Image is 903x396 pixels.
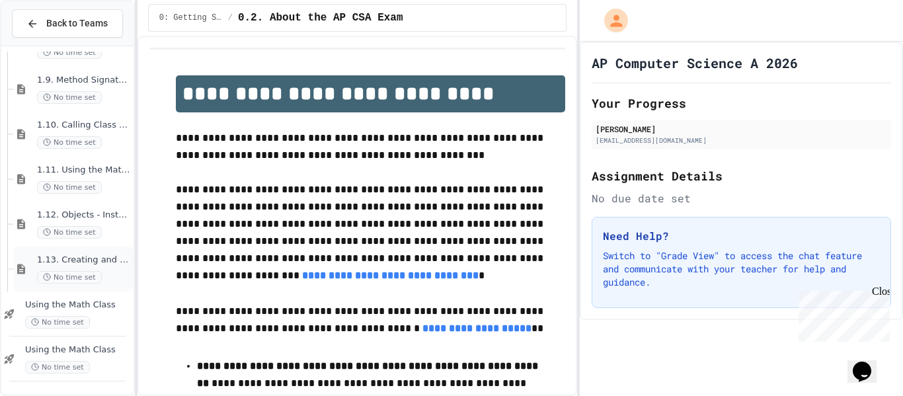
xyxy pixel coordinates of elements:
[603,228,880,244] h3: Need Help?
[37,226,102,239] span: No time set
[37,120,131,131] span: 1.10. Calling Class Methods
[603,249,880,289] p: Switch to "Grade View" to access the chat feature and communicate with your teacher for help and ...
[25,344,131,356] span: Using the Math Class
[596,123,887,135] div: [PERSON_NAME]
[37,181,102,194] span: No time set
[37,136,102,149] span: No time set
[37,46,102,59] span: No time set
[159,13,223,23] span: 0: Getting Started
[228,13,233,23] span: /
[25,316,90,329] span: No time set
[25,361,90,374] span: No time set
[592,54,798,72] h1: AP Computer Science A 2026
[46,17,108,30] span: Back to Teams
[592,190,891,206] div: No due date set
[596,136,887,145] div: [EMAIL_ADDRESS][DOMAIN_NAME]
[592,167,891,185] h2: Assignment Details
[238,10,403,26] span: 0.2. About the AP CSA Exam
[592,94,891,112] h2: Your Progress
[5,5,91,84] div: Chat with us now!Close
[12,9,123,38] button: Back to Teams
[37,165,131,176] span: 1.11. Using the Math Class
[847,343,890,383] iframe: chat widget
[37,271,102,284] span: No time set
[37,210,131,221] span: 1.12. Objects - Instances of Classes
[590,5,631,36] div: My Account
[793,286,890,342] iframe: chat widget
[37,91,102,104] span: No time set
[25,299,131,311] span: Using the Math Class
[37,75,131,86] span: 1.9. Method Signatures
[37,255,131,266] span: 1.13. Creating and Initializing Objects: Constructors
